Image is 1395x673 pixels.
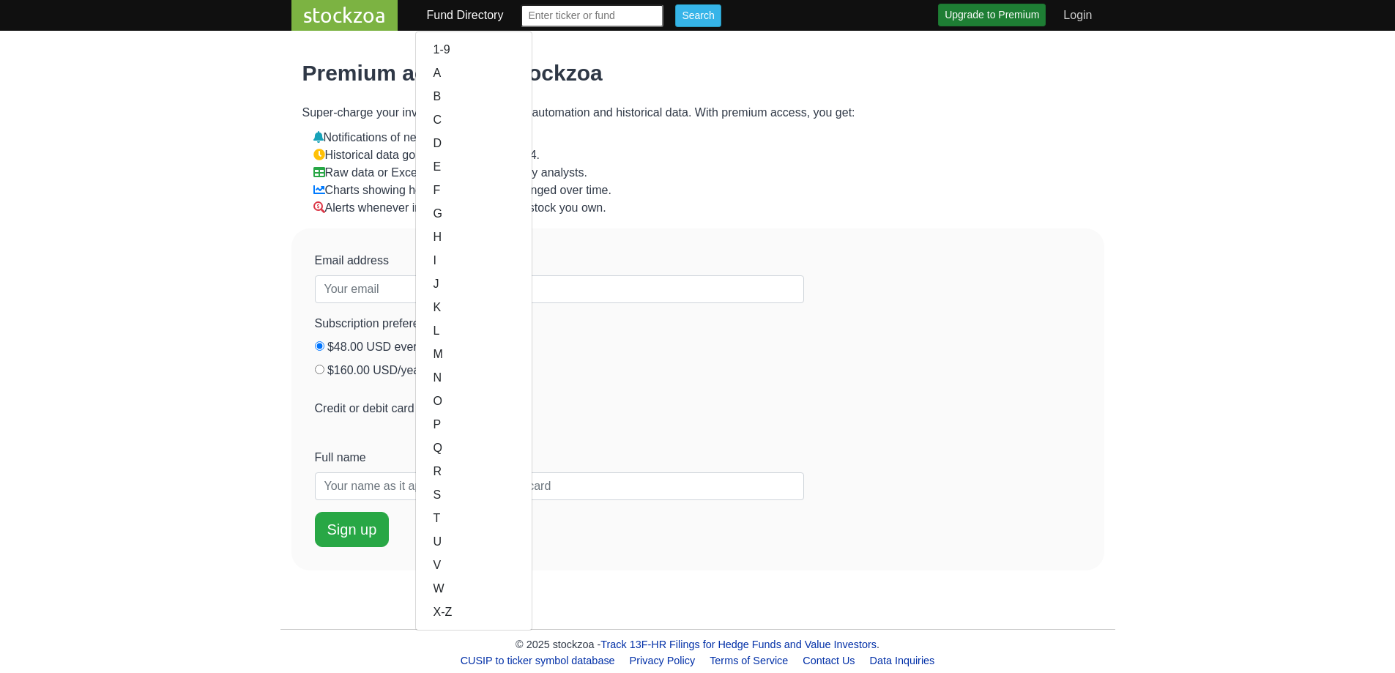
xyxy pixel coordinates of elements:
[421,1,510,30] a: Fund Directory
[315,423,804,437] iframe: Suojattu korttimaksun syöttökehys
[416,319,532,343] a: L
[864,649,941,672] a: Data Inquiries
[416,601,532,624] a: X-Z
[416,507,532,530] a: T
[416,460,532,483] a: R
[416,108,532,132] a: C
[416,530,532,554] a: U
[416,366,532,390] a: N
[416,155,532,179] a: E
[521,4,663,27] input: Enter ticker or fund
[315,512,390,547] button: Sign up
[624,649,702,672] a: Privacy Policy
[280,637,1115,653] div: © 2025 stockzoa - .
[416,226,532,249] a: H
[455,649,621,672] a: CUSIP to ticker symbol database
[416,62,532,85] a: A
[327,362,424,379] label: $160.00 USD/year
[416,38,532,62] a: 1-9
[315,449,366,466] label: Full name
[1057,1,1098,30] a: Login
[313,129,1093,146] li: Notifications of new 13F-HR filings.
[600,639,877,650] a: Track 13F-HR Filings for Hedge Funds and Value Investors
[315,400,495,417] label: Credit or debit card
[416,202,532,226] a: G
[938,4,1046,26] a: Upgrade to Premium
[315,252,389,269] label: Email address
[302,60,1093,86] h1: Premium access to stockzoa
[313,146,1093,164] li: Historical data going back as far as 2004.
[416,413,532,436] a: P
[302,104,1093,122] p: Super-charge your investment analysis with automation and historical data. With premium access, y...
[416,296,532,319] a: K
[416,249,532,272] a: I
[704,649,794,672] a: Terms of Service
[416,343,532,366] a: M
[315,472,804,500] input: Your name as it appears on your credit card
[416,577,532,601] a: W
[327,338,475,356] label: $48.00 USD every 3 months
[416,132,532,155] a: D
[416,483,532,507] a: S
[416,85,532,108] a: B
[416,179,532,202] a: F
[315,275,804,303] input: Your email
[313,182,1093,199] li: Charts showing how positions have changed over time.
[416,390,532,413] a: O
[313,199,1093,217] li: Alerts whenever investors buy or sell a stock you own.
[315,315,450,332] label: Subscription preference
[797,649,860,672] a: Contact Us
[416,554,532,577] a: V
[675,4,721,27] input: Search
[416,272,532,296] a: J
[313,164,1093,182] li: Raw data or Excel spreadsheets used by analysts.
[416,436,532,460] a: Q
